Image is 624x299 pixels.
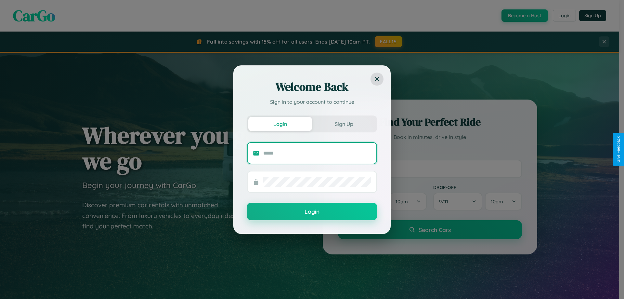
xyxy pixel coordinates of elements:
[247,98,377,106] p: Sign in to your account to continue
[247,79,377,95] h2: Welcome Back
[312,117,376,131] button: Sign Up
[247,203,377,220] button: Login
[616,136,621,163] div: Give Feedback
[248,117,312,131] button: Login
